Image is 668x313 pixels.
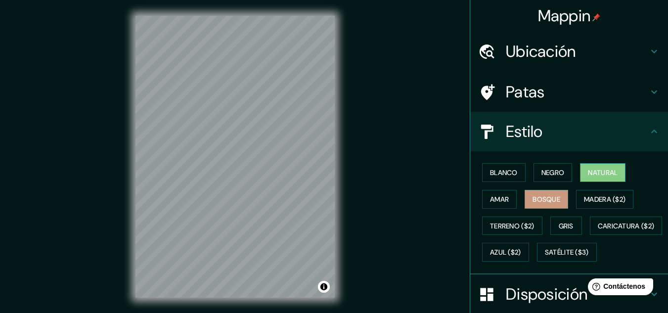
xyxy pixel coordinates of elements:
[541,168,565,177] font: Negro
[490,222,534,230] font: Terreno ($2)
[534,163,573,182] button: Negro
[506,284,587,305] font: Disposición
[559,222,574,230] font: Gris
[490,195,509,204] font: Amar
[588,168,618,177] font: Natural
[525,190,568,209] button: Bosque
[580,274,657,302] iframe: Lanzador de widgets de ayuda
[550,217,582,235] button: Gris
[490,248,521,257] font: Azul ($2)
[538,5,591,26] font: Mappin
[470,72,668,112] div: Patas
[470,112,668,151] div: Estilo
[506,121,543,142] font: Estilo
[482,243,529,262] button: Azul ($2)
[482,190,517,209] button: Amar
[584,195,625,204] font: Madera ($2)
[482,163,526,182] button: Blanco
[506,41,576,62] font: Ubicación
[470,32,668,71] div: Ubicación
[537,243,597,262] button: Satélite ($3)
[135,16,335,298] canvas: Mapa
[598,222,655,230] font: Caricatura ($2)
[576,190,633,209] button: Madera ($2)
[506,82,545,102] font: Patas
[490,168,518,177] font: Blanco
[318,281,330,293] button: Activar o desactivar atribución
[482,217,542,235] button: Terreno ($2)
[533,195,560,204] font: Bosque
[545,248,589,257] font: Satélite ($3)
[592,13,600,21] img: pin-icon.png
[580,163,625,182] button: Natural
[590,217,663,235] button: Caricatura ($2)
